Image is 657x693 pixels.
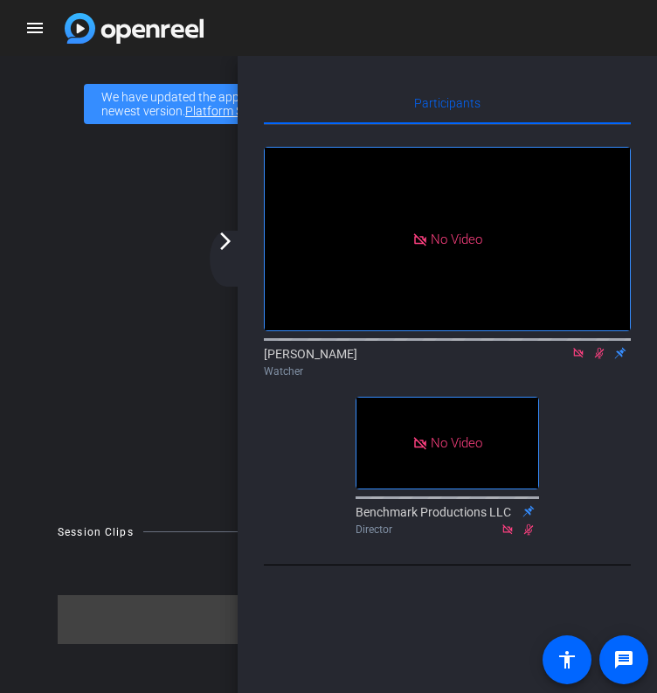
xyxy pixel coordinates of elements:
span: Participants [414,97,481,109]
mat-icon: menu [24,17,45,38]
div: Benchmark Productions LLC [356,503,539,537]
div: We have updated the app to v2.15.0. Please make sure the mobile user has the newest version. [84,84,573,124]
mat-icon: accessibility [557,649,577,670]
div: Waiting for subjects to join... [5,135,652,504]
div: [PERSON_NAME] [264,345,631,379]
a: Platform Status [185,104,272,118]
span: No Video [431,231,482,246]
div: Watcher [264,364,631,379]
mat-icon: message [613,649,634,670]
span: No Video [431,435,482,451]
img: app logo [65,13,204,44]
mat-icon: arrow_forward_ios [215,231,236,252]
div: Director [356,522,539,537]
div: Session Clips [58,523,134,541]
